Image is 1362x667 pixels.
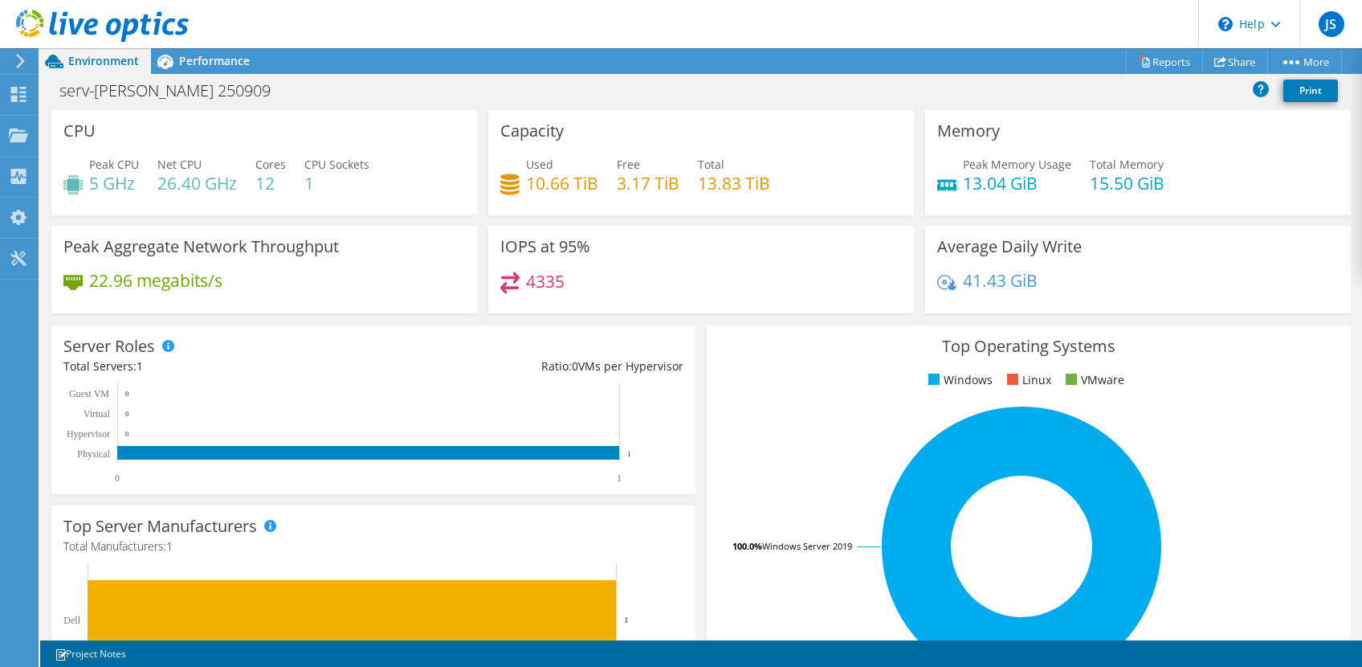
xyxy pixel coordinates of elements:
text: 0 [115,473,120,484]
span: Total [698,157,724,172]
h4: 15.50 GiB [1090,174,1164,192]
h3: Top Server Manufacturers [63,518,257,535]
h3: CPU [63,122,96,140]
span: Net CPU [157,157,202,172]
h3: Peak Aggregate Network Throughput [63,238,339,256]
text: 1 [617,473,622,484]
h4: Total Manufacturers: [63,538,683,555]
span: Performance [179,53,250,68]
text: Hypervisor [67,428,110,440]
h4: 3.17 TiB [617,174,679,192]
h3: Capacity [500,122,564,140]
a: Reports [1126,49,1203,74]
text: 0 [125,410,129,418]
a: Share [1202,49,1268,74]
h4: 10.66 TiB [526,174,598,192]
text: Dell [63,615,80,626]
h1: serv-[PERSON_NAME] 250909 [52,82,296,100]
h3: Server Roles [63,338,155,355]
li: VMware [1062,371,1124,389]
text: 0 [125,390,129,398]
text: 1 [627,450,631,458]
a: Print [1283,80,1338,102]
tspan: 100.0% [732,540,762,552]
h3: Average Daily Write [937,238,1082,256]
a: Project Notes [43,644,137,664]
text: Virtual [84,408,111,419]
svg: \n [1218,17,1233,31]
h4: 13.04 GiB [963,174,1071,192]
li: Linux [1003,371,1051,389]
span: 1 [137,358,143,374]
div: Ratio: VMs per Hypervisor [373,358,683,375]
h4: 13.83 TiB [698,174,770,192]
h4: 22.96 megabits/s [89,272,222,289]
text: 0 [125,430,129,438]
span: Peak CPU [89,157,139,172]
span: Peak Memory Usage [963,157,1071,172]
span: Environment [68,53,139,68]
text: Guest VM [69,388,109,399]
span: Used [526,157,553,172]
span: CPU Sockets [304,157,369,172]
h4: 26.40 GHz [157,174,237,192]
div: Total Servers: [63,358,373,375]
li: Windows [924,371,993,389]
h3: IOPS at 95% [500,238,590,256]
span: Total Memory [1090,157,1164,172]
a: More [1267,49,1342,74]
span: Cores [255,157,286,172]
span: 1 [166,538,173,554]
h4: 41.43 GiB [963,272,1038,289]
text: 1 [624,615,629,624]
h3: Top Operating Systems [719,338,1339,355]
h4: 12 [255,174,286,192]
h4: 1 [304,174,369,192]
span: JS [1319,11,1344,37]
span: Free [617,157,640,172]
text: Physical [77,448,110,460]
span: 0 [572,358,578,374]
tspan: Windows Server 2019 [762,540,852,552]
h4: 5 GHz [89,174,139,192]
h4: 4335 [526,272,565,290]
h3: Memory [937,122,1000,140]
